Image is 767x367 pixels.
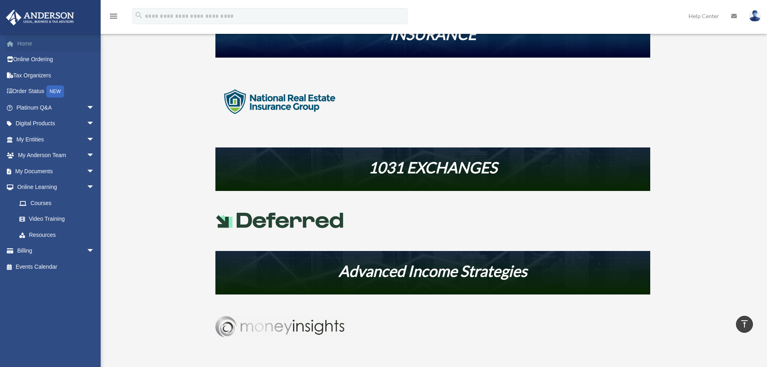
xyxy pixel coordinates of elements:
[11,195,107,211] a: Courses
[6,163,107,179] a: My Documentsarrow_drop_down
[736,316,753,333] a: vertical_align_top
[109,11,118,21] i: menu
[87,147,103,164] span: arrow_drop_down
[6,259,107,275] a: Events Calendar
[87,131,103,148] span: arrow_drop_down
[368,158,497,176] em: 1031 EXCHANGES
[6,116,107,132] a: Digital Productsarrow_drop_down
[215,316,344,337] img: Money-Insights-Logo-Silver NEW
[11,227,103,243] a: Resources
[6,243,107,259] a: Billingarrow_drop_down
[6,131,107,147] a: My Entitiesarrow_drop_down
[215,70,344,134] img: logo-nreig
[6,83,107,100] a: Order StatusNEW
[134,11,143,20] i: search
[4,10,76,25] img: Anderson Advisors Platinum Portal
[109,14,118,21] a: menu
[87,243,103,259] span: arrow_drop_down
[339,261,527,280] em: Advanced Income Strategies
[87,116,103,132] span: arrow_drop_down
[6,100,107,116] a: Platinum Q&Aarrow_drop_down
[87,100,103,116] span: arrow_drop_down
[6,35,107,52] a: Home
[749,10,761,22] img: User Pic
[389,25,476,43] em: INSURANCE
[6,179,107,195] a: Online Learningarrow_drop_down
[215,222,344,233] a: Deferred
[6,67,107,83] a: Tax Organizers
[87,179,103,196] span: arrow_drop_down
[46,85,64,97] div: NEW
[6,147,107,164] a: My Anderson Teamarrow_drop_down
[87,163,103,180] span: arrow_drop_down
[740,319,749,329] i: vertical_align_top
[6,52,107,68] a: Online Ordering
[11,211,107,227] a: Video Training
[215,213,344,228] img: Deferred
